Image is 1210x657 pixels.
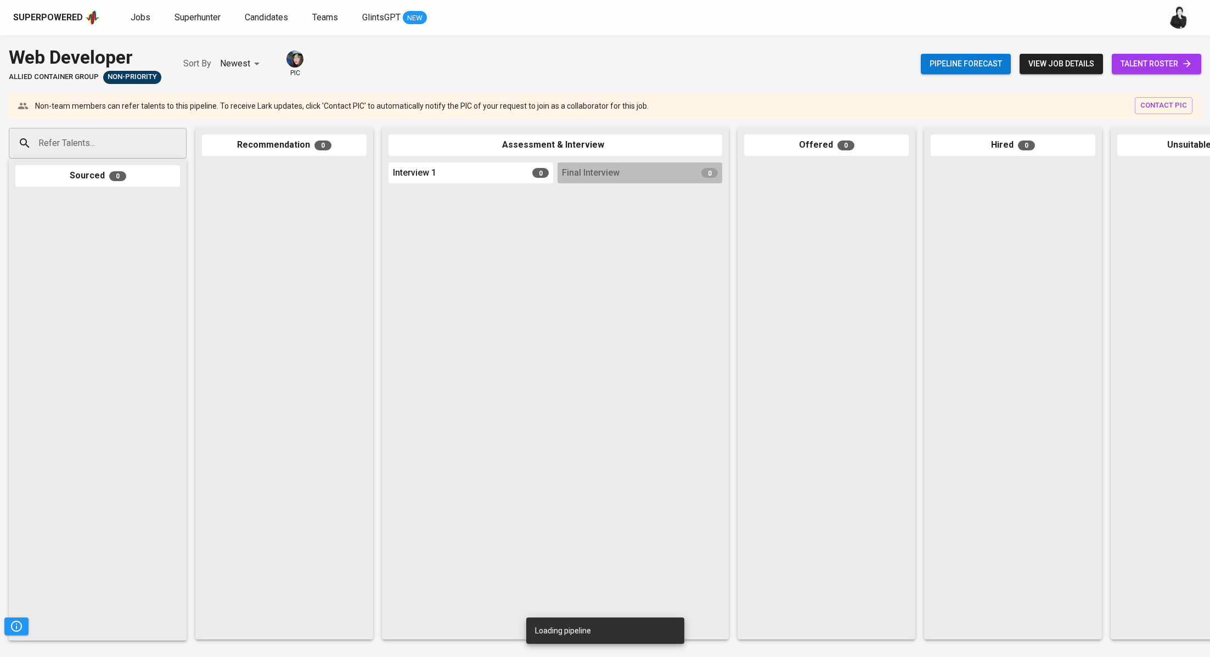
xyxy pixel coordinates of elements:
[103,71,161,84] div: Pending Client’s Feedback, Sufficient Talents in Pipeline
[403,13,427,24] span: NEW
[285,49,305,78] div: pic
[701,168,718,178] span: 0
[245,11,290,25] a: Candidates
[109,171,126,181] span: 0
[837,141,854,150] span: 0
[9,44,161,71] div: Web Developer
[220,54,263,74] div: Newest
[175,11,223,25] a: Superhunter
[15,165,180,187] div: Sourced
[1112,54,1201,74] a: talent roster
[312,11,340,25] a: Teams
[131,12,150,23] span: Jobs
[362,11,427,25] a: GlintsGPT NEW
[1018,141,1035,150] span: 0
[9,72,99,82] span: Allied Container Group
[103,72,161,82] span: Non-Priority
[220,57,250,70] p: Newest
[245,12,288,23] span: Candidates
[35,100,649,111] p: Non-team members can refer talents to this pipeline. To receive Lark updates, click 'Contact PIC'...
[921,54,1011,74] button: Pipeline forecast
[4,617,29,635] button: Pipeline Triggers
[389,134,722,156] div: Assessment & Interview
[1140,99,1187,112] span: contact pic
[744,134,909,156] div: Offered
[1168,7,1190,29] img: medwi@glints.com
[85,9,100,26] img: app logo
[286,50,303,68] img: diazagista@glints.com
[362,12,401,23] span: GlintsGPT
[175,12,221,23] span: Superhunter
[181,142,183,144] button: Open
[930,57,1002,71] span: Pipeline forecast
[393,167,436,179] span: Interview 1
[1135,97,1192,114] button: contact pic
[532,168,549,178] span: 0
[1020,54,1103,74] button: view job details
[562,167,620,179] span: Final Interview
[312,12,338,23] span: Teams
[13,12,83,24] div: Superpowered
[1028,57,1094,71] span: view job details
[131,11,153,25] a: Jobs
[535,621,591,641] div: Loading pipeline
[13,9,100,26] a: Superpoweredapp logo
[314,141,331,150] span: 0
[1121,57,1192,71] span: talent roster
[183,57,211,70] p: Sort By
[202,134,367,156] div: Recommendation
[931,134,1095,156] div: Hired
